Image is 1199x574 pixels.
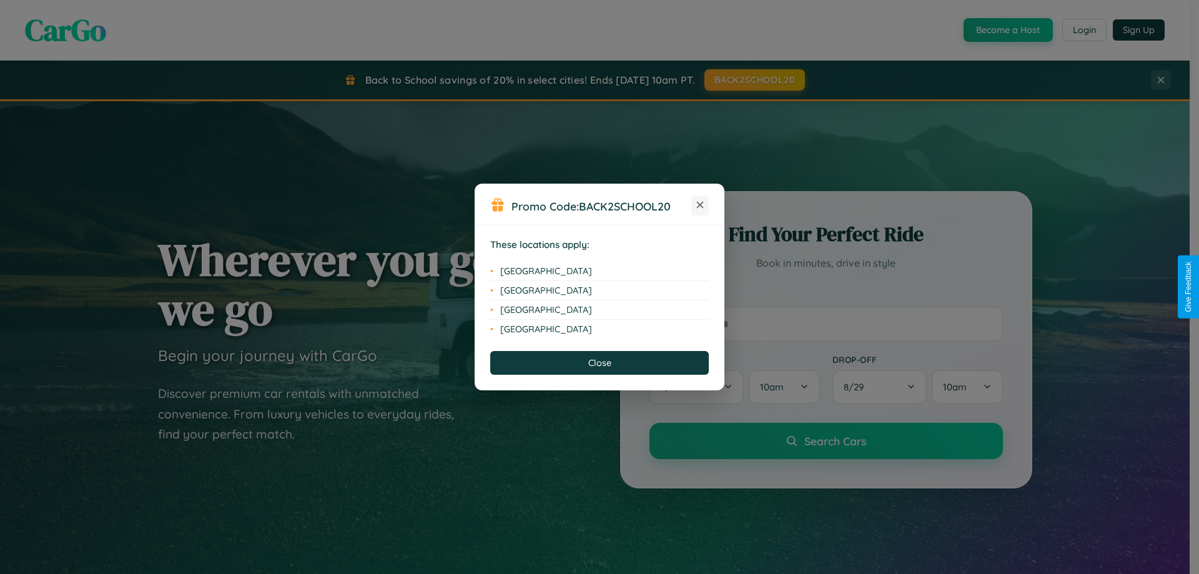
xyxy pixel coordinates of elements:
strong: These locations apply: [490,239,590,250]
li: [GEOGRAPHIC_DATA] [490,262,709,281]
button: Close [490,351,709,375]
li: [GEOGRAPHIC_DATA] [490,320,709,339]
li: [GEOGRAPHIC_DATA] [490,281,709,300]
b: BACK2SCHOOL20 [579,199,671,213]
h3: Promo Code: [511,199,691,213]
li: [GEOGRAPHIC_DATA] [490,300,709,320]
div: Give Feedback [1184,262,1193,312]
